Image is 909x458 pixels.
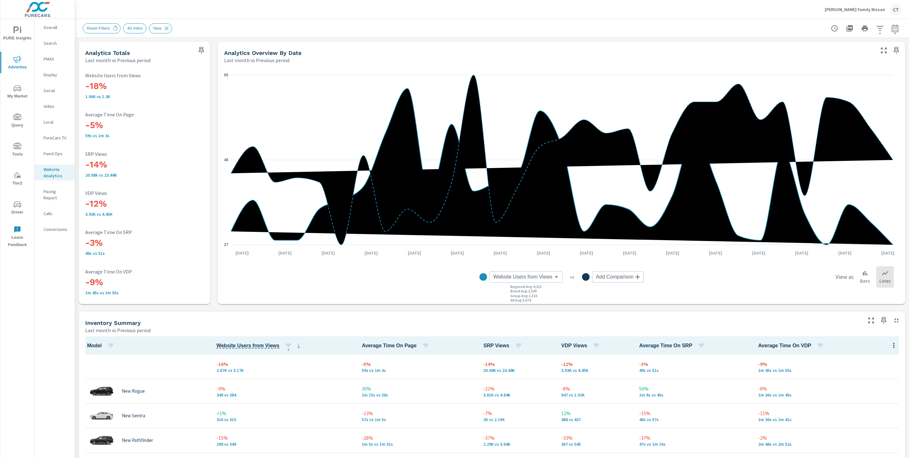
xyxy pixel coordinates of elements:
[561,417,629,422] p: 488 vs 437
[35,149,75,158] div: Fixed Ops
[758,409,898,417] p: -11%
[44,103,70,109] p: Video
[619,250,641,256] p: [DATE]
[835,274,854,280] h6: View as
[483,385,551,392] p: -21%
[639,417,748,422] p: 48s vs 57s
[83,23,121,33] div: Reset Filters
[704,250,727,256] p: [DATE]
[123,26,146,31] span: 40 miles
[561,434,629,442] p: -33%
[561,442,629,447] p: 367 vs 545
[362,368,473,373] p: 59s vs 1m 3s
[224,158,229,162] text: 46
[44,40,70,46] p: Search
[149,26,165,31] span: New
[44,119,70,125] p: Local
[639,392,748,397] p: 1m 9s vs 45s
[2,85,33,100] span: My Market
[639,409,748,417] p: -15%
[791,250,813,256] p: [DATE]
[44,87,70,94] p: Social
[35,102,75,111] div: Video
[44,24,70,31] p: Overall
[85,198,204,209] h3: -12%
[44,166,70,179] p: Website Analytics
[483,368,551,373] p: 20,075 vs 23,442
[561,409,629,417] p: 12%
[231,250,253,256] p: [DATE]
[217,417,352,422] p: 316 vs 315
[85,56,151,64] p: Last month vs Previous period
[44,210,70,217] p: Calls
[85,190,204,196] p: VDP Views
[85,229,204,235] p: Average Time On SRP
[510,285,542,289] p: Regional Avg : 4,213
[85,151,204,157] p: SRP Views
[858,22,871,35] button: Print Report
[362,360,473,368] p: -5%
[362,417,473,422] p: 57s vs 1m 5s
[217,442,352,447] p: 298 vs 349
[85,320,141,326] h5: Inventory Summary
[85,251,204,256] p: 49s vs 51s
[122,388,145,394] p: New Rogue
[639,434,748,442] p: -37%
[217,368,352,373] p: 2,669 vs 3,168
[483,417,551,422] p: 1,999 vs 2,154
[561,342,603,349] span: VDP Views
[510,289,537,293] p: Brand Avg : 2,509
[44,150,70,157] p: Fixed Ops
[2,143,33,158] span: Tools
[891,315,901,326] button: Minimize Widget
[85,94,204,99] p: 1,060 vs 1,297
[85,81,204,91] h3: -18%
[196,45,206,56] span: Save this to your personalized report
[35,225,75,234] div: Conversions
[561,385,629,392] p: -8%
[639,385,748,392] p: 50%
[85,238,204,248] h3: -3%
[217,392,352,397] p: 349 vs 384
[562,274,582,280] p: vs
[758,368,898,373] p: 1m 45s vs 1m 55s
[758,385,898,392] p: -8%
[2,201,33,216] span: Driver
[561,392,629,397] p: 947 vs 1,024
[2,226,33,249] span: Leave Feedback
[483,392,551,397] p: 3,814 vs 4,841
[860,277,870,285] p: Bars
[224,50,301,56] h5: Analytics Overview By Date
[362,385,473,392] p: 30%
[85,159,204,170] h3: -14%
[217,342,303,349] span: Website Users from Views
[758,392,898,397] p: 1m 36s vs 1m 45s
[575,250,597,256] p: [DATE]
[639,368,748,373] p: 49s vs 51s
[85,120,204,131] h3: -5%
[510,294,537,298] p: Group Avg : 1,316
[483,442,551,447] p: 2,288 vs 3,641
[843,22,856,35] button: "Export Report to PDF"
[866,315,876,326] button: Make Fullscreen
[362,434,473,442] p: -28%
[561,368,629,373] p: 3,930 vs 4,454
[224,243,229,247] text: 27
[493,274,552,280] span: Website Users from Views
[662,250,684,256] p: [DATE]
[748,250,770,256] p: [DATE]
[35,70,75,79] div: Display
[217,342,280,349] span: Website User is counting unique users per vehicle. A user may view multiple vehicles in one sessi...
[403,250,425,256] p: [DATE]
[149,23,172,33] div: New
[362,409,473,417] p: -13%
[224,56,289,64] p: Last month vs Previous period
[758,360,898,368] p: -9%
[639,442,748,447] p: 47s vs 1m 16s
[83,26,114,31] span: Reset Filters
[44,56,70,62] p: PMAX
[35,209,75,218] div: Calls
[217,434,352,442] p: -15%
[89,431,114,450] img: glamour
[122,437,153,443] p: New Pathfinder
